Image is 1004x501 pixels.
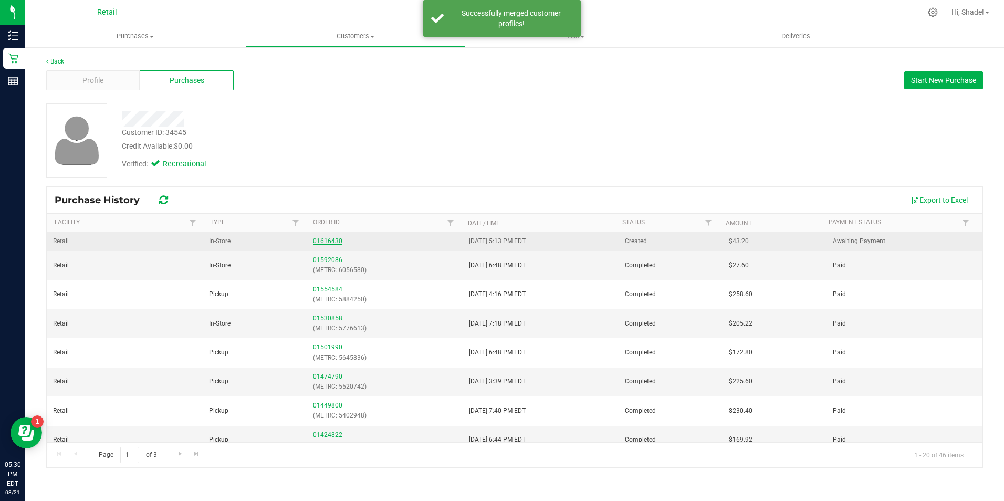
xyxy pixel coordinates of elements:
[122,141,582,152] div: Credit Available:
[904,191,975,209] button: Export to Excel
[469,348,526,358] span: [DATE] 6:48 PM EDT
[209,289,228,299] span: Pickup
[25,25,245,47] a: Purchases
[625,319,656,329] span: Completed
[313,323,456,333] p: (METRC: 5776613)
[55,218,80,226] a: Facility
[245,25,465,47] a: Customers
[829,218,881,226] a: Payment Status
[55,194,150,206] span: Purchase History
[625,435,656,445] span: Completed
[163,159,205,170] span: Recreational
[209,377,228,387] span: Pickup
[625,377,656,387] span: Completed
[313,286,342,293] a: 01554584
[469,377,526,387] span: [DATE] 3:39 PM EDT
[313,382,456,392] p: (METRC: 5520742)
[11,417,42,448] iframe: Resource center
[957,214,975,232] a: Filter
[729,289,752,299] span: $258.60
[729,236,749,246] span: $43.20
[209,319,231,329] span: In-Store
[31,415,44,428] iframe: Resource center unread badge
[90,447,165,463] span: Page of 3
[122,127,186,138] div: Customer ID: 34545
[46,58,64,65] a: Back
[53,289,69,299] span: Retail
[833,377,846,387] span: Paid
[951,8,984,16] span: Hi, Shade!
[53,260,69,270] span: Retail
[449,8,573,29] div: Successfully merged customer profiles!
[625,289,656,299] span: Completed
[767,32,824,41] span: Deliveries
[469,289,526,299] span: [DATE] 4:16 PM EDT
[313,256,342,264] a: 01592086
[209,435,228,445] span: Pickup
[122,159,205,170] div: Verified:
[53,406,69,416] span: Retail
[209,348,228,358] span: Pickup
[82,75,103,86] span: Profile
[313,411,456,421] p: (METRC: 5402948)
[174,142,193,150] span: $0.00
[442,214,459,232] a: Filter
[53,435,69,445] span: Retail
[313,402,342,409] a: 01449800
[729,348,752,358] span: $172.80
[53,319,69,329] span: Retail
[313,431,342,439] a: 01424822
[189,447,204,461] a: Go to the last page
[833,435,846,445] span: Paid
[729,406,752,416] span: $230.40
[729,260,749,270] span: $27.60
[53,377,69,387] span: Retail
[209,260,231,270] span: In-Store
[729,435,752,445] span: $169.92
[53,348,69,358] span: Retail
[287,214,305,232] a: Filter
[313,315,342,322] a: 01530858
[313,353,456,363] p: (METRC: 5645836)
[120,447,139,463] input: 1
[833,348,846,358] span: Paid
[469,236,526,246] span: [DATE] 5:13 PM EDT
[468,220,500,227] a: Date/Time
[622,218,645,226] a: Status
[625,406,656,416] span: Completed
[97,8,117,17] span: Retail
[8,76,18,86] inline-svg: Reports
[469,435,526,445] span: [DATE] 6:44 PM EDT
[313,265,456,275] p: (METRC: 6056580)
[210,218,225,226] a: Type
[729,319,752,329] span: $205.22
[5,460,20,488] p: 05:30 PM EDT
[246,32,465,41] span: Customers
[926,7,939,17] div: Manage settings
[313,237,342,245] a: 01616430
[8,30,18,41] inline-svg: Inventory
[170,75,204,86] span: Purchases
[313,218,340,226] a: Order ID
[25,32,245,41] span: Purchases
[686,25,906,47] a: Deliveries
[625,236,647,246] span: Created
[625,348,656,358] span: Completed
[625,260,656,270] span: Completed
[313,343,342,351] a: 01501990
[209,236,231,246] span: In-Store
[5,488,20,496] p: 08/21
[172,447,187,461] a: Go to the next page
[726,220,752,227] a: Amount
[699,214,717,232] a: Filter
[906,447,972,463] span: 1 - 20 of 46 items
[53,236,69,246] span: Retail
[469,406,526,416] span: [DATE] 7:40 PM EDT
[469,319,526,329] span: [DATE] 7:18 PM EDT
[313,440,456,450] p: (METRC: 5285966)
[833,289,846,299] span: Paid
[833,236,885,246] span: Awaiting Payment
[904,71,983,89] button: Start New Purchase
[833,406,846,416] span: Paid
